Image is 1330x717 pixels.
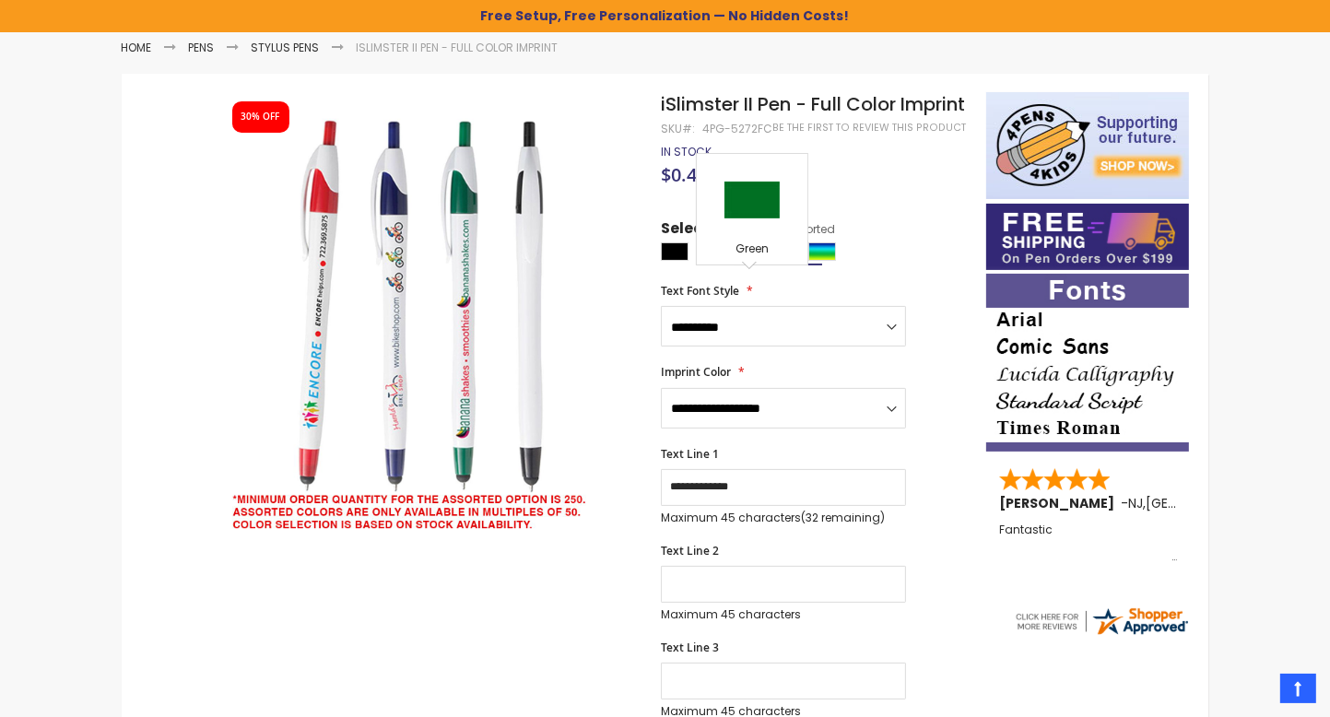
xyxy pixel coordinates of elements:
span: NJ [1128,494,1143,512]
img: Free shipping on orders over $199 [986,204,1189,270]
span: Imprint Color [661,364,731,380]
p: Maximum 45 characters [661,607,906,622]
img: updated-assorted-islimster-ii-full-color.jpg [215,119,636,540]
span: Text Font Style [661,283,739,299]
li: iSlimster II Pen - Full Color Imprint [357,41,559,55]
img: font-personalization-examples [986,274,1189,452]
span: Text Line 2 [661,543,719,558]
span: [GEOGRAPHIC_DATA] [1146,494,1281,512]
a: Be the first to review this product [772,121,966,135]
img: 4pens 4 kids [986,92,1189,199]
a: Pens [189,40,215,55]
span: - , [1121,494,1281,512]
span: Text Line 1 [661,446,719,462]
div: Availability [661,145,712,159]
a: Home [122,40,152,55]
div: Assorted [808,242,836,261]
div: 30% OFF [241,111,280,123]
a: Stylus Pens [252,40,320,55]
img: 4pens.com widget logo [1013,605,1190,638]
div: Green [701,241,803,260]
div: 4PG-5272FC [702,122,772,136]
span: In stock [661,144,712,159]
strong: SKU [661,121,695,136]
span: iSlimster II Pen - Full Color Imprint [661,91,965,117]
span: Select A Color [661,218,770,243]
p: Maximum 45 characters [661,511,906,525]
span: [PERSON_NAME] [999,494,1121,512]
span: Text Line 3 [661,640,719,655]
a: Top [1280,674,1316,703]
div: Fantastic [999,523,1178,563]
span: $0.40 [661,162,707,187]
div: Black [661,242,689,261]
a: 4pens.com certificate URL [1013,626,1190,641]
span: (32 remaining) [801,510,885,525]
